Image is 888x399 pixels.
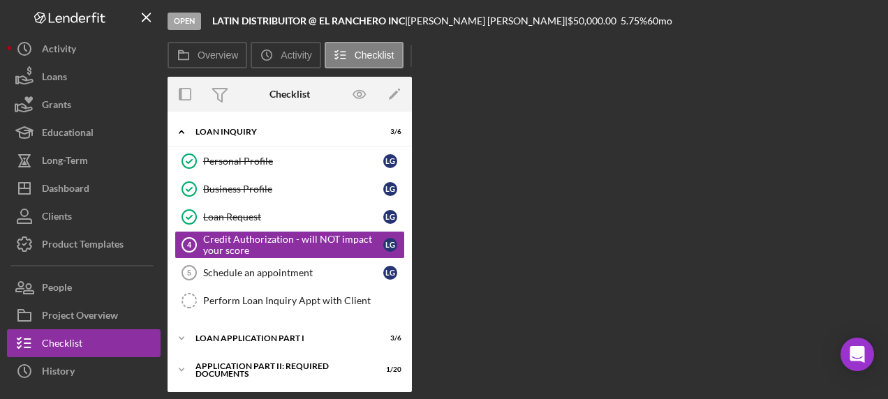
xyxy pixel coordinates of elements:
button: Long-Term [7,146,161,174]
div: History [42,357,75,389]
div: Checklist [42,329,82,361]
a: 4Credit Authorization - will NOT impact your scoreLG [175,231,405,259]
div: 5.75 % [621,15,647,27]
div: L G [383,154,397,168]
a: Perform Loan Inquiry Appt with Client [175,287,405,315]
div: Loan Request [203,211,383,223]
div: Loan Application Part I [195,334,367,342]
label: Activity [281,50,311,61]
div: Perform Loan Inquiry Appt with Client [203,295,404,306]
button: Educational [7,119,161,146]
button: Activity [251,42,320,68]
tspan: 4 [187,241,192,249]
a: Personal ProfileLG [175,147,405,175]
div: [PERSON_NAME] [PERSON_NAME] | [408,15,568,27]
div: 60 mo [647,15,672,27]
button: History [7,357,161,385]
button: Dashboard [7,174,161,202]
div: L G [383,266,397,280]
div: L G [383,210,397,224]
div: Clients [42,202,72,234]
label: Checklist [355,50,394,61]
div: Open [168,13,201,30]
div: $50,000.00 [568,15,621,27]
a: 5Schedule an appointmentLG [175,259,405,287]
div: Educational [42,119,94,150]
div: Product Templates [42,230,124,262]
div: People [42,273,72,305]
div: Personal Profile [203,156,383,167]
b: LATIN DISTRIBUITOR @ EL RANCHERO INC [212,15,405,27]
div: Loan Inquiry [195,128,367,136]
div: Application Part II: Required Documents [195,362,367,378]
div: L G [383,238,397,252]
tspan: 5 [187,269,191,277]
div: Project Overview [42,301,118,333]
div: Business Profile [203,183,383,195]
a: Loan RequestLG [175,203,405,231]
div: Grants [42,91,71,122]
a: Business ProfileLG [175,175,405,203]
div: Long-Term [42,146,88,178]
button: Overview [168,42,247,68]
div: Open Intercom Messenger [841,338,874,371]
button: Project Overview [7,301,161,329]
button: Checklist [7,329,161,357]
div: 1 / 20 [376,366,401,374]
div: L G [383,182,397,196]
div: Schedule an appointment [203,267,383,278]
button: Grants [7,91,161,119]
div: | [212,15,408,27]
label: Overview [198,50,238,61]
div: Activity [42,35,76,66]
button: Activity [7,35,161,63]
div: Loans [42,63,67,94]
button: People [7,273,161,301]
div: Checklist [269,89,310,100]
div: 3 / 6 [376,334,401,342]
button: Checklist [325,42,404,68]
button: Product Templates [7,230,161,258]
div: 3 / 6 [376,128,401,136]
button: Loans [7,63,161,91]
div: Credit Authorization - will NOT impact your score [203,234,383,256]
div: Dashboard [42,174,89,206]
button: Clients [7,202,161,230]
